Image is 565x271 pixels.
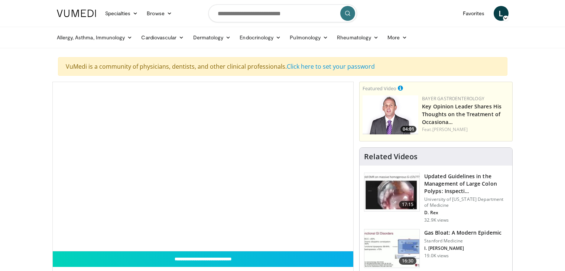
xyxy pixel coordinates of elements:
img: VuMedi Logo [57,10,96,17]
a: Specialties [101,6,143,21]
h4: Related Videos [364,152,418,161]
a: Pulmonology [285,30,332,45]
span: 04:01 [400,126,416,133]
a: 17:15 Updated Guidelines in the Management of Large Colon Polyps: Inspecti… University of [US_STA... [364,173,508,223]
a: Cardiovascular [137,30,188,45]
img: 9828b8df-38ad-4333-b93d-bb657251ca89.png.150x105_q85_crop-smart_upscale.png [363,95,418,134]
p: University of [US_STATE] Department of Medicine [424,196,508,208]
a: Dermatology [189,30,236,45]
p: I. [PERSON_NAME] [424,245,501,251]
a: 16:30 Gas Bloat: A Modern Epidemic Stanford Medicine I. [PERSON_NAME] 19.0K views [364,229,508,268]
a: 04:01 [363,95,418,134]
a: Favorites [458,6,489,21]
p: D. Rex [424,210,508,216]
a: Allergy, Asthma, Immunology [52,30,137,45]
p: 19.0K views [424,253,449,259]
a: Browse [142,6,176,21]
input: Search topics, interventions [208,4,357,22]
img: 480ec31d-e3c1-475b-8289-0a0659db689a.150x105_q85_crop-smart_upscale.jpg [364,229,419,268]
img: dfcfcb0d-b871-4e1a-9f0c-9f64970f7dd8.150x105_q85_crop-smart_upscale.jpg [364,173,419,212]
div: VuMedi is a community of physicians, dentists, and other clinical professionals. [58,57,507,76]
p: 32.9K views [424,217,449,223]
a: Key Opinion Leader Shares His Thoughts on the Treatment of Occasiona… [422,103,501,125]
video-js: Video Player [53,82,354,251]
div: Feat. [422,126,509,133]
a: More [383,30,412,45]
a: Bayer Gastroenterology [422,95,484,102]
span: 17:15 [399,201,417,208]
a: Rheumatology [332,30,383,45]
p: Stanford Medicine [424,238,501,244]
a: [PERSON_NAME] [432,126,468,133]
a: L [494,6,509,21]
a: Click here to set your password [287,62,375,71]
h3: Updated Guidelines in the Management of Large Colon Polyps: Inspecti… [424,173,508,195]
span: 16:30 [399,257,417,265]
h3: Gas Bloat: A Modern Epidemic [424,229,501,236]
a: Endocrinology [235,30,285,45]
small: Featured Video [363,85,396,92]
